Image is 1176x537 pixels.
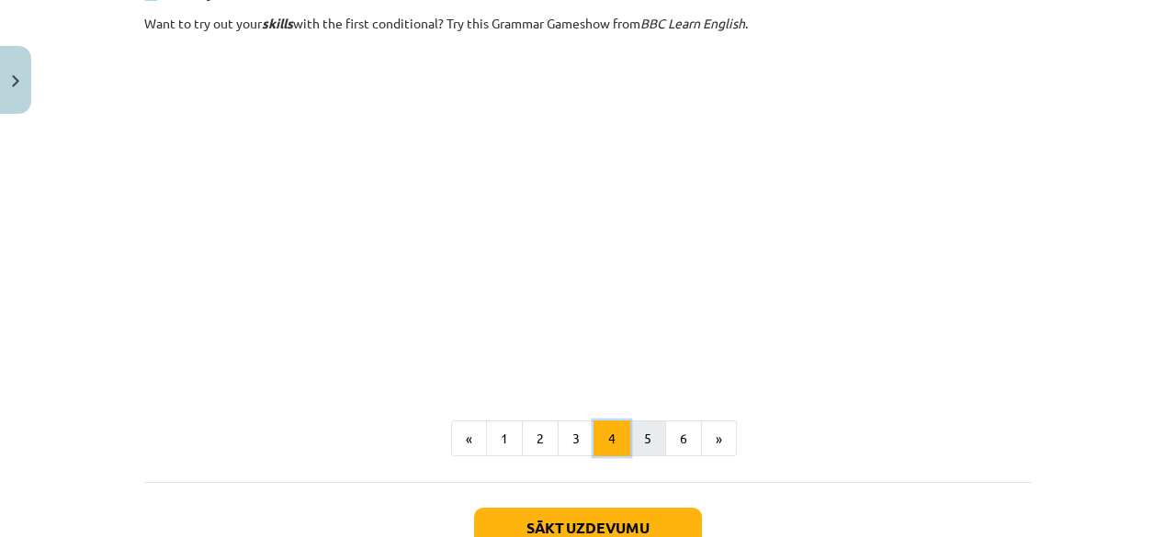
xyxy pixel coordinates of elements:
[451,420,487,457] button: «
[594,420,630,457] button: 4
[701,420,737,457] button: »
[558,420,594,457] button: 3
[665,420,702,457] button: 6
[144,420,1032,457] nav: Page navigation example
[12,75,19,87] img: icon-close-lesson-0947bae3869378f0d4975bcd49f059093ad1ed9edebbc8119c70593378902aed.svg
[144,14,1032,33] p: Want to try out your with the first conditional? Try this Grammar Gameshow from .
[522,420,559,457] button: 2
[486,420,523,457] button: 1
[262,15,293,31] i: skills
[640,15,745,31] i: BBC Learn English
[629,420,666,457] button: 5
